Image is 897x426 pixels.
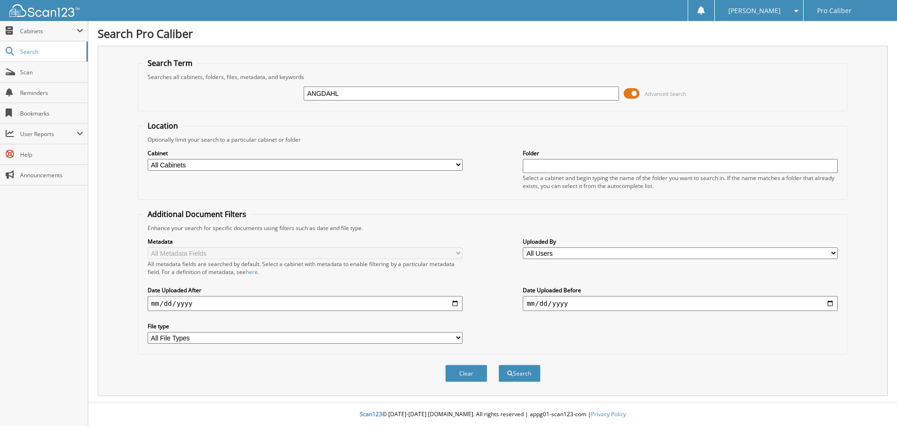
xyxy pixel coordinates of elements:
span: Scan [20,68,83,76]
label: Metadata [148,238,463,245]
label: Uploaded By [523,238,838,245]
div: Optionally limit your search to a particular cabinet or folder [143,136,843,144]
div: Enhance your search for specific documents using filters such as date and file type. [143,224,843,232]
span: Reminders [20,89,83,97]
label: Date Uploaded After [148,286,463,294]
label: Folder [523,149,838,157]
div: All metadata fields are searched by default. Select a cabinet with metadata to enable filtering b... [148,260,463,276]
span: Help [20,151,83,159]
a: here [246,268,258,276]
span: Search [20,48,82,56]
button: Clear [445,365,487,382]
span: [PERSON_NAME] [728,8,781,14]
span: Advanced Search [645,90,686,97]
input: start [148,296,463,311]
div: Select a cabinet and begin typing the name of the folder you want to search in. If the name match... [523,174,838,190]
iframe: Chat Widget [850,381,897,426]
legend: Additional Document Filters [143,209,251,219]
label: File type [148,322,463,330]
label: Cabinet [148,149,463,157]
button: Search [498,365,541,382]
span: Announcements [20,171,83,179]
h1: Search Pro Caliber [98,26,888,41]
label: Date Uploaded Before [523,286,838,294]
a: Privacy Policy [591,410,626,418]
span: User Reports [20,130,77,138]
legend: Location [143,121,183,131]
div: © [DATE]-[DATE] [DOMAIN_NAME]. All rights reserved | appg01-scan123-com | [88,403,897,426]
div: Searches all cabinets, folders, files, metadata, and keywords [143,73,843,81]
span: Cabinets [20,27,77,35]
span: Bookmarks [20,109,83,117]
span: Pro Caliber [817,8,852,14]
legend: Search Term [143,58,197,68]
img: scan123-logo-white.svg [9,4,79,17]
input: end [523,296,838,311]
span: Scan123 [360,410,382,418]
